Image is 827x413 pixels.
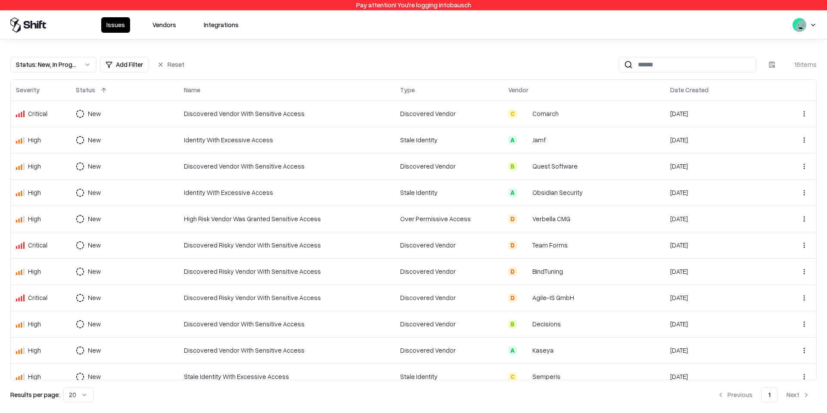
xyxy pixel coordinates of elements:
div: High [28,267,41,276]
div: Agile-IS GmbH [532,293,574,302]
div: Discovered Vendor [400,319,498,329]
div: [DATE] [670,241,768,250]
button: New [76,369,116,385]
div: Date Created [670,85,709,94]
div: D [508,267,517,276]
div: New [88,162,101,171]
div: Discovered Vendor [400,267,498,276]
img: Obsidian Security [520,188,529,197]
div: [DATE] [670,372,768,381]
img: Quest Software [520,162,529,171]
button: 1 [761,387,778,403]
button: New [76,211,116,227]
button: Integrations [199,17,244,33]
div: [DATE] [670,188,768,197]
div: Discovered Vendor [400,109,498,118]
button: New [76,185,116,200]
div: Discovered Vendor [400,241,498,250]
div: Identity With Excessive Access [184,188,390,197]
div: Stale Identity With Excessive Access [184,372,390,381]
div: [DATE] [670,319,768,329]
div: Comarch [532,109,559,118]
img: Decisions [520,320,529,329]
div: A [508,136,517,144]
img: Semperis [520,372,529,381]
div: New [88,109,101,118]
img: Kaseya [520,346,529,355]
div: Discovered Risky Vendor With Sensitive Access [184,267,390,276]
div: [DATE] [670,135,768,144]
div: Critical [28,293,47,302]
div: C [508,372,517,381]
div: Status [76,85,95,94]
div: Verbella CMG [532,214,570,223]
div: New [88,241,101,250]
button: New [76,106,116,122]
div: Over Permissive Access [400,214,498,223]
div: Stale Identity [400,135,498,144]
div: Critical [28,241,47,250]
div: Obsidian Security [532,188,583,197]
div: Severity [16,85,40,94]
div: Jamf [532,135,546,144]
div: New [88,135,101,144]
div: High [28,214,41,223]
div: Discovered Vendor [400,346,498,355]
div: Discovered Vendor With Sensitive Access [184,109,390,118]
button: Issues [101,17,130,33]
div: High [28,319,41,329]
button: New [76,316,116,332]
img: Team Forms [520,241,529,250]
button: New [76,343,116,358]
div: Kaseya [532,346,553,355]
div: New [88,293,101,302]
div: High [28,162,41,171]
div: Critical [28,109,47,118]
button: Vendors [147,17,181,33]
button: Add Filter [100,57,149,72]
div: Discovered Risky Vendor With Sensitive Access [184,241,390,250]
div: High [28,135,41,144]
div: Stale Identity [400,372,498,381]
nav: pagination [710,387,817,403]
div: Semperis [532,372,560,381]
div: New [88,214,101,223]
div: New [88,319,101,329]
div: Status : New, In Progress [16,60,77,69]
div: D [508,294,517,302]
div: High [28,346,41,355]
div: Identity With Excessive Access [184,135,390,144]
div: Discovered Vendor With Sensitive Access [184,319,390,329]
button: New [76,290,116,306]
img: Comarch [520,110,529,118]
div: [DATE] [670,267,768,276]
div: Vendor [508,85,529,94]
div: [DATE] [670,293,768,302]
div: Discovered Vendor [400,293,498,302]
button: New [76,264,116,279]
img: Jamf [520,136,529,144]
button: New [76,159,116,174]
div: D [508,241,517,250]
div: 16 items [782,60,817,69]
p: Results per page: [10,390,60,399]
img: BindTuning [520,267,529,276]
div: High [28,188,41,197]
div: Type [400,85,415,94]
div: Discovered Vendor With Sensitive Access [184,162,390,171]
div: Stale Identity [400,188,498,197]
div: Discovered Risky Vendor With Sensitive Access [184,293,390,302]
div: Decisions [532,319,561,329]
div: Team Forms [532,241,568,250]
div: B [508,162,517,171]
div: Name [184,85,200,94]
div: [DATE] [670,214,768,223]
div: Discovered Vendor [400,162,498,171]
div: [DATE] [670,346,768,355]
div: B [508,320,517,329]
div: [DATE] [670,162,768,171]
div: New [88,346,101,355]
button: Reset [152,57,190,72]
div: [DATE] [670,109,768,118]
div: C [508,110,517,118]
